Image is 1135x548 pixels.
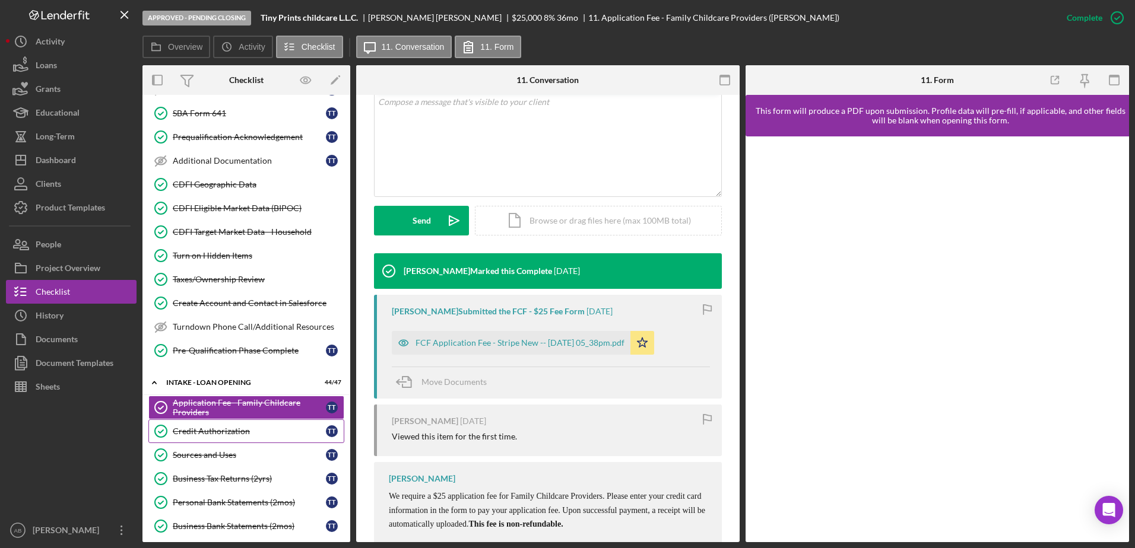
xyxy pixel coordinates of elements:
div: Sources and Uses [173,450,326,460]
div: T T [326,473,338,485]
button: Move Documents [392,367,499,397]
time: 2025-08-02 14:46 [554,266,580,276]
a: Pre-Qualification Phase CompleteTT [148,339,344,362]
button: 11. Conversation [356,36,452,58]
div: Approved - Pending Closing [142,11,251,26]
a: Personal Bank Statements (2mos)TT [148,490,344,514]
div: CDFI Geographic Data [173,180,344,189]
button: Checklist [276,36,343,58]
a: CDFI Target Market Data - Household [148,220,344,244]
time: 2025-07-24 21:05 [460,416,486,426]
label: Checklist [302,42,335,52]
div: FCF Application Fee - Stripe New -- [DATE] 05_38pm.pdf [416,338,624,348]
a: Credit AuthorizationTT [148,419,344,443]
button: Sheets [6,375,137,399]
span: We require a $25 application fee for Family Childcare Providers. Please enter your credit card in... [389,492,705,528]
a: CDFI Geographic Data [148,173,344,196]
iframe: Lenderfit form [757,148,1118,530]
div: CDFI Eligible Market Data (BIPOC) [173,203,344,213]
div: Turndown Phone Call/Additional Resources [173,322,344,332]
div: CDFI Target Market Data - Household [173,227,344,237]
div: Open Intercom Messenger [1095,496,1123,524]
span: $25,000 [512,12,542,23]
div: Taxes/Ownership Review [173,275,344,284]
div: [PERSON_NAME] [389,474,455,483]
div: Turn on Hidden Items [173,251,344,260]
button: Activity [213,36,272,58]
button: Send [374,206,469,235]
div: [PERSON_NAME] [30,518,107,545]
div: Credit Authorization [173,426,326,436]
div: T T [326,402,338,413]
div: T T [326,520,338,532]
button: AB[PERSON_NAME] [6,518,137,542]
a: Application Fee - Family Childcare ProvidersTT [148,396,344,419]
text: AB [14,527,22,534]
div: This form will produce a PDF upon submission. Profile data will pre-fill, if applicable, and othe... [752,106,1129,125]
a: Prequalification AcknowledgementTT [148,125,344,149]
div: 11. Application Fee - Family Childcare Providers ([PERSON_NAME]) [588,13,839,23]
div: T T [326,449,338,461]
label: Overview [168,42,202,52]
label: 11. Form [480,42,513,52]
div: Prequalification Acknowledgement [173,132,326,142]
div: [PERSON_NAME] Marked this Complete [404,266,552,276]
div: INTAKE - LOAN OPENING [166,379,312,386]
div: T T [326,425,338,437]
span: Move Documents [421,377,487,387]
div: T T [326,496,338,508]
a: CDFI Eligible Market Data (BIPOC) [148,196,344,220]
div: Complete [1067,6,1102,30]
div: Business Tax Returns (2yrs) [173,474,326,483]
div: 44 / 47 [320,379,341,386]
div: [PERSON_NAME] Submitted the FCF - $25 Fee Form [392,307,585,316]
time: 2025-08-01 21:38 [586,307,613,316]
div: Personal Bank Statements (2mos) [173,498,326,507]
div: 11. Conversation [516,75,579,85]
div: Viewed this item for the first time. [392,432,517,441]
button: FCF Application Fee - Stripe New -- [DATE] 05_38pm.pdf [392,331,654,355]
div: Checklist [229,75,264,85]
div: T T [326,131,338,143]
button: 11. Form [455,36,521,58]
button: Overview [142,36,210,58]
div: Business Bank Statements (2mos) [173,521,326,531]
a: Business Bank Statements (2mos)TT [148,514,344,538]
label: Activity [239,42,265,52]
div: Sheets [36,375,60,402]
div: [PERSON_NAME] [PERSON_NAME] [368,13,512,23]
div: 36 mo [557,13,578,23]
